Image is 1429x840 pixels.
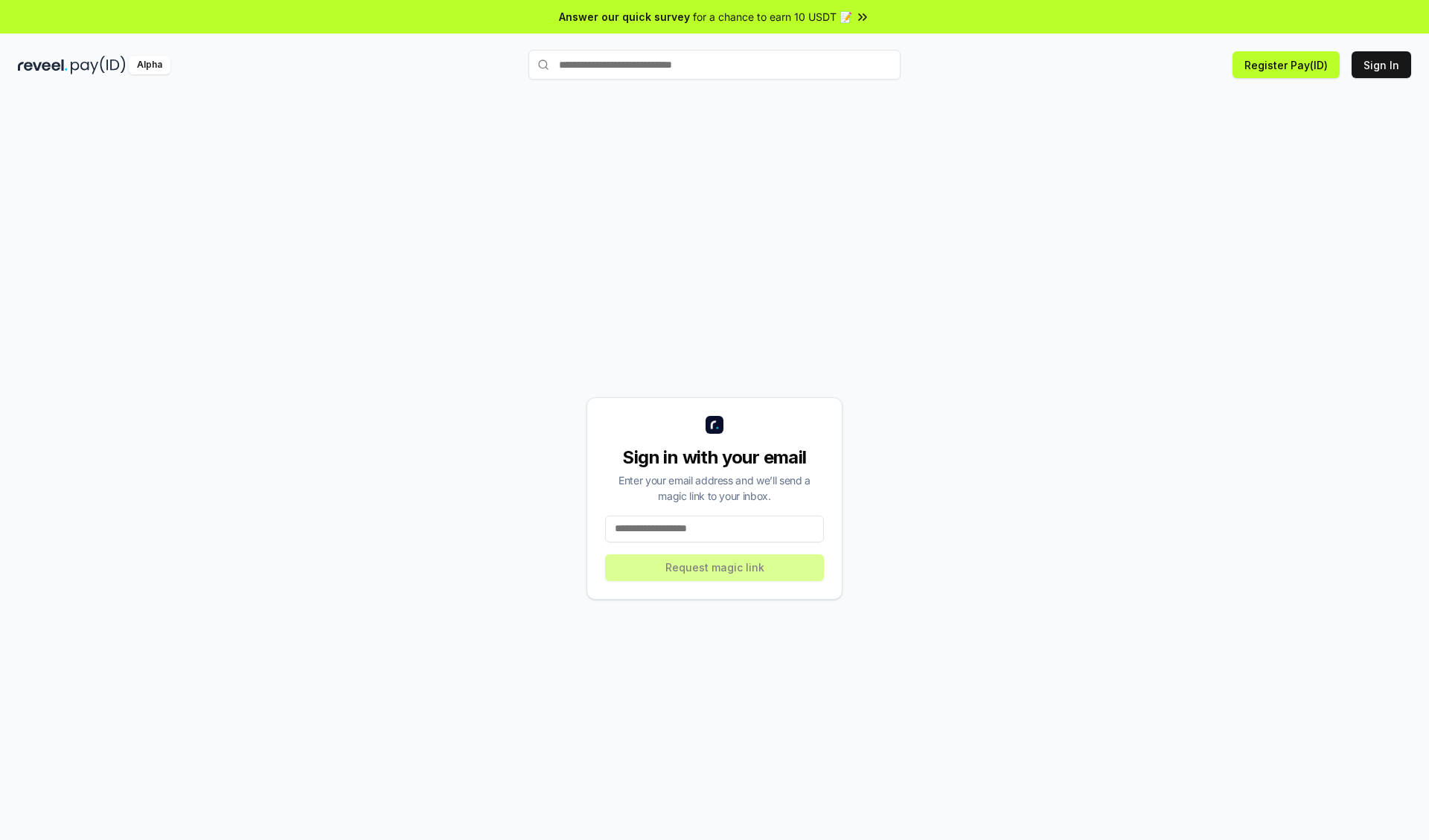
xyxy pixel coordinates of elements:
span: for a chance to earn 10 USDT 📝 [693,9,852,25]
div: Alpha [129,56,170,74]
img: logo_small [706,416,723,434]
img: pay_id [71,56,126,74]
img: reveel_dark [18,56,68,74]
span: Answer our quick survey [559,9,690,25]
div: Sign in with your email [605,446,824,469]
button: Sign In [1352,51,1411,78]
div: Enter your email address and we’ll send a magic link to your inbox. [605,472,824,504]
button: Register Pay(ID) [1233,51,1340,78]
